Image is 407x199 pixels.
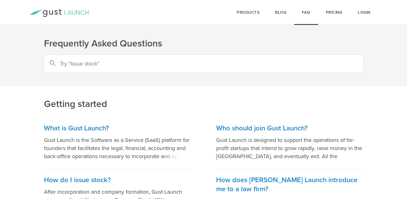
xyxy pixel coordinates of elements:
[44,136,191,160] p: Gust Launch is the Software as a Service (SaaS) platform for founders that facilitates the legal,...
[216,136,363,160] p: Gust Launch is designed to support the operations of for-profit startups that intend to grow rapi...
[216,118,363,169] a: Who should join Gust Launch? Gust Launch is designed to support the operations of for-profit star...
[44,124,191,133] h3: What is Gust Launch?
[44,118,191,169] a: What is Gust Launch? Gust Launch is the Software as a Service (SaaS) platform for founders that f...
[216,124,363,133] h3: Who should join Gust Launch?
[44,37,363,50] h1: Frequently Asked Questions
[44,176,191,185] h3: How do I issue stock?
[44,56,363,110] h2: Getting started
[216,176,363,194] h3: How does [PERSON_NAME] Launch introduce me to a law firm?
[44,55,363,73] input: Try "Issue stock"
